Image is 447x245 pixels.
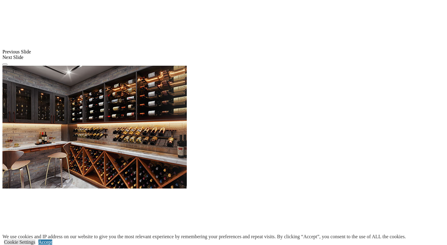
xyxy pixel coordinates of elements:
img: Banner for mobile view [2,66,187,189]
a: Cookie Settings [4,239,35,245]
a: Accept [38,239,52,245]
div: Previous Slide [2,49,445,55]
button: Click here to pause slide show [2,64,7,65]
div: Next Slide [2,55,445,60]
div: We use cookies and IP address on our website to give you the most relevant experience by remember... [2,234,406,239]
